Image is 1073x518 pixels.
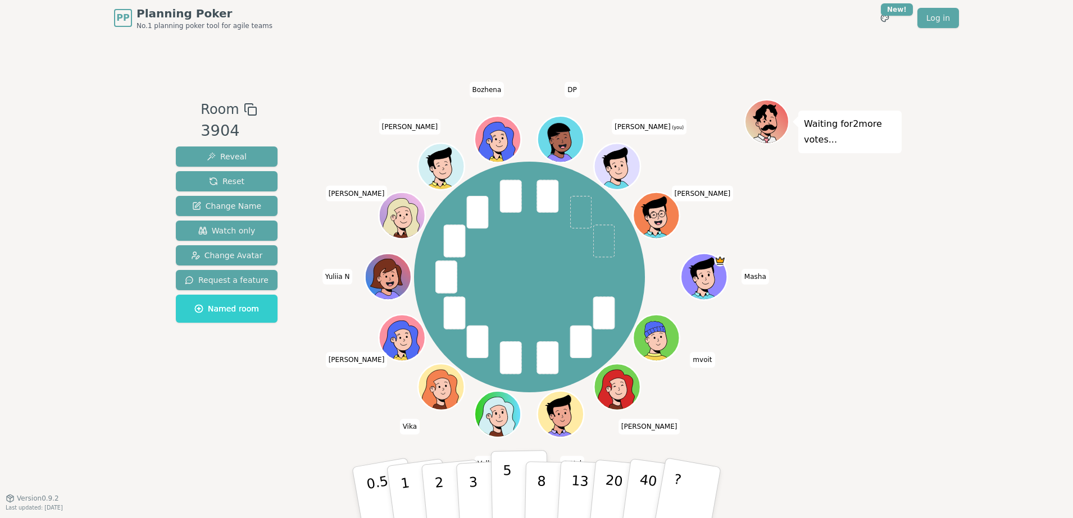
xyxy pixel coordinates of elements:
div: New! [881,3,913,16]
span: Last updated: [DATE] [6,505,63,511]
span: Change Name [192,200,261,212]
span: No.1 planning poker tool for agile teams [137,21,272,30]
span: Click to change your name [469,82,504,98]
span: Request a feature [185,274,269,286]
span: Click to change your name [690,352,715,368]
span: Click to change your name [672,186,734,201]
span: Click to change your name [619,419,680,435]
button: Request a feature [176,270,278,290]
span: Reveal [207,151,247,162]
span: PP [116,11,129,25]
span: Masha is the host [715,255,726,267]
span: Click to change your name [326,352,388,368]
a: PPPlanning PokerNo.1 planning poker tool for agile teams [114,6,272,30]
span: Click to change your name [400,419,420,435]
span: Reset [209,176,244,187]
span: Click to change your name [612,119,686,135]
span: Named room [194,303,259,314]
span: (you) [671,125,684,130]
button: Reveal [176,146,278,167]
a: Log in [917,8,959,28]
span: Click to change your name [322,269,353,285]
button: New! [875,8,895,28]
button: Change Avatar [176,245,278,265]
span: Click to change your name [326,186,388,201]
span: Planning Poker [137,6,272,21]
span: Click to change your name [742,269,769,285]
span: Change Avatar [191,250,263,261]
button: Watch only [176,221,278,241]
button: Named room [176,295,278,323]
span: Click to change your name [565,82,579,98]
span: Click to change your name [560,456,584,472]
p: Waiting for 2 more votes... [804,116,896,148]
span: Click to change your name [475,456,499,472]
span: Room [201,99,239,120]
span: Version 0.9.2 [17,494,59,503]
button: Change Name [176,196,278,216]
button: Click to change your avatar [595,145,639,189]
button: Version0.9.2 [6,494,59,503]
span: Watch only [198,225,256,236]
button: Reset [176,171,278,191]
span: Click to change your name [379,119,441,135]
div: 3904 [201,120,257,143]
